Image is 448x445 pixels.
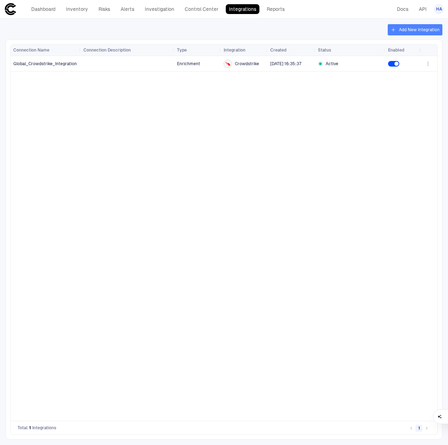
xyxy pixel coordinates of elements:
[28,4,59,14] a: Dashboard
[18,425,28,431] span: Total
[388,47,404,53] span: Enabled
[13,47,49,53] span: Connection Name
[95,4,113,14] a: Risks
[142,4,177,14] a: Investigation
[182,4,222,14] a: Control Center
[13,61,77,67] span: Global_Crowdstrike_Integration
[63,4,91,14] a: Inventory
[225,61,231,67] div: Crowdstrike
[177,61,200,66] span: Enrichment
[32,425,56,431] span: Integrations
[388,24,442,35] button: Add New Integration
[83,47,131,53] span: Connection Description
[270,61,301,66] span: [DATE] 16:35:37
[226,4,259,14] a: Integrations
[235,61,259,67] span: Crowdstrike
[434,4,444,14] button: HA
[436,6,442,12] span: HA
[416,4,430,14] a: API
[29,425,31,431] span: 1
[270,47,286,53] span: Created
[117,4,137,14] a: Alerts
[318,47,331,53] span: Status
[407,424,430,432] nav: pagination navigation
[394,4,412,14] a: Docs
[326,61,338,67] span: Active
[177,47,187,53] span: Type
[264,4,288,14] a: Reports
[224,47,245,53] span: Integration
[415,425,422,432] button: page 1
